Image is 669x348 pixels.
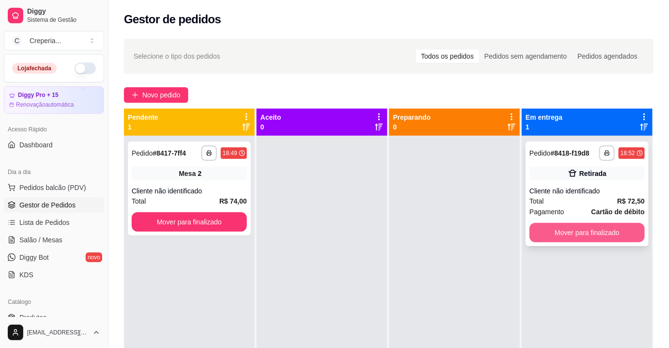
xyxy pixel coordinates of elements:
span: Pedido [132,149,153,157]
button: Mover para finalizado [530,223,645,242]
button: [EMAIL_ADDRESS][DOMAIN_NAME] [4,321,104,344]
span: Sistema de Gestão [27,16,100,24]
span: Pedidos balcão (PDV) [19,183,86,192]
span: Pagamento [530,206,564,217]
article: Diggy Pro + 15 [18,92,59,99]
span: Total [132,196,146,206]
span: Novo pedido [142,90,181,100]
button: Pedidos balcão (PDV) [4,180,104,195]
span: Selecione o tipo dos pedidos [134,51,220,62]
p: 1 [128,122,158,132]
span: Lista de Pedidos [19,218,70,227]
strong: # 8417-7ff4 [153,149,186,157]
p: Em entrega [526,112,563,122]
p: Aceito [260,112,281,122]
span: Diggy Bot [19,253,49,262]
div: Loja fechada [12,63,57,74]
strong: Cartão de débito [592,208,645,216]
div: Dia a dia [4,164,104,180]
div: 18:52 [621,149,635,157]
button: Select a team [4,31,104,50]
p: Preparando [393,112,431,122]
div: 18:49 [223,149,237,157]
strong: R$ 74,00 [219,197,247,205]
article: Renovação automática [16,101,74,109]
p: 1 [526,122,563,132]
div: Pedidos sem agendamento [479,49,572,63]
span: Dashboard [19,140,53,150]
h2: Gestor de pedidos [124,12,221,27]
a: Lista de Pedidos [4,215,104,230]
div: Retirada [579,169,607,178]
span: Diggy [27,7,100,16]
span: [EMAIL_ADDRESS][DOMAIN_NAME] [27,329,89,336]
a: DiggySistema de Gestão [4,4,104,27]
span: Produtos [19,313,46,322]
div: Catálogo [4,294,104,310]
div: Creperia ... [30,36,61,46]
strong: # 8418-f19d8 [551,149,590,157]
a: Dashboard [4,137,104,153]
span: Pedido [530,149,551,157]
span: Salão / Mesas [19,235,62,245]
p: 0 [393,122,431,132]
a: KDS [4,267,104,283]
span: KDS [19,270,33,280]
a: Produtos [4,310,104,325]
span: Mesa [179,169,196,178]
span: C [12,36,22,46]
button: Mover para finalizado [132,212,247,232]
div: Todos os pedidos [416,49,479,63]
span: Gestor de Pedidos [19,200,76,210]
a: Salão / Mesas [4,232,104,248]
a: Diggy Botnovo [4,250,104,265]
div: Pedidos agendados [572,49,643,63]
p: Pendente [128,112,158,122]
span: Total [530,196,544,206]
p: 0 [260,122,281,132]
a: Gestor de Pedidos [4,197,104,213]
button: Alterar Status [75,63,96,74]
div: Acesso Rápido [4,122,104,137]
div: Cliente não identificado [132,186,247,196]
div: 2 [198,169,202,178]
strong: R$ 72,50 [617,197,645,205]
span: plus [132,92,138,98]
a: Diggy Pro + 15Renovaçãoautomática [4,86,104,114]
div: Cliente não identificado [530,186,645,196]
button: Novo pedido [124,87,188,103]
